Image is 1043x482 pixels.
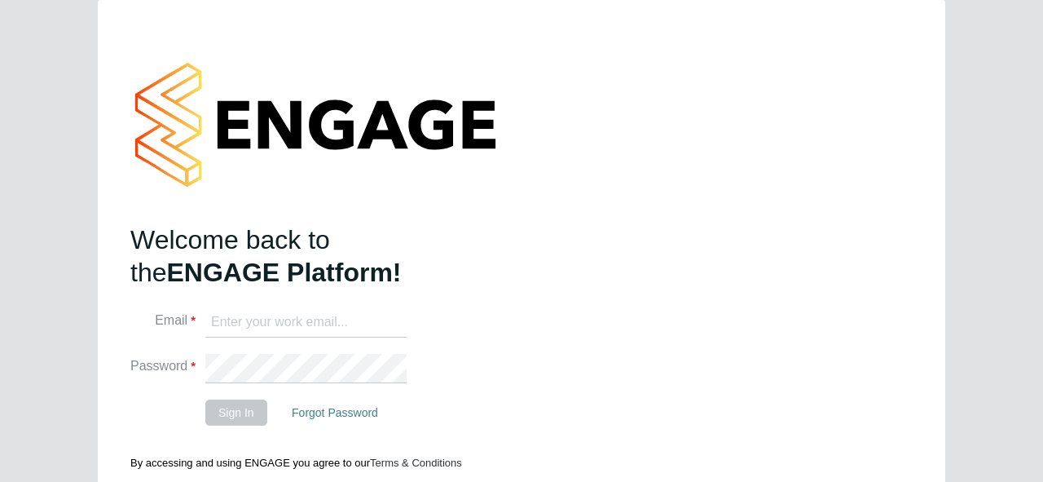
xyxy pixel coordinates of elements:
[130,457,462,469] span: By accessing and using ENGAGE you agree to our
[279,400,391,426] button: Forgot Password
[370,457,462,469] a: Terms & Conditions
[205,308,407,338] input: Enter your work email...
[130,225,330,287] span: Welcome back to the
[205,400,267,426] button: Sign In
[130,312,196,329] label: Email
[130,358,196,375] label: Password
[130,223,448,289] h2: ENGAGE Platform!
